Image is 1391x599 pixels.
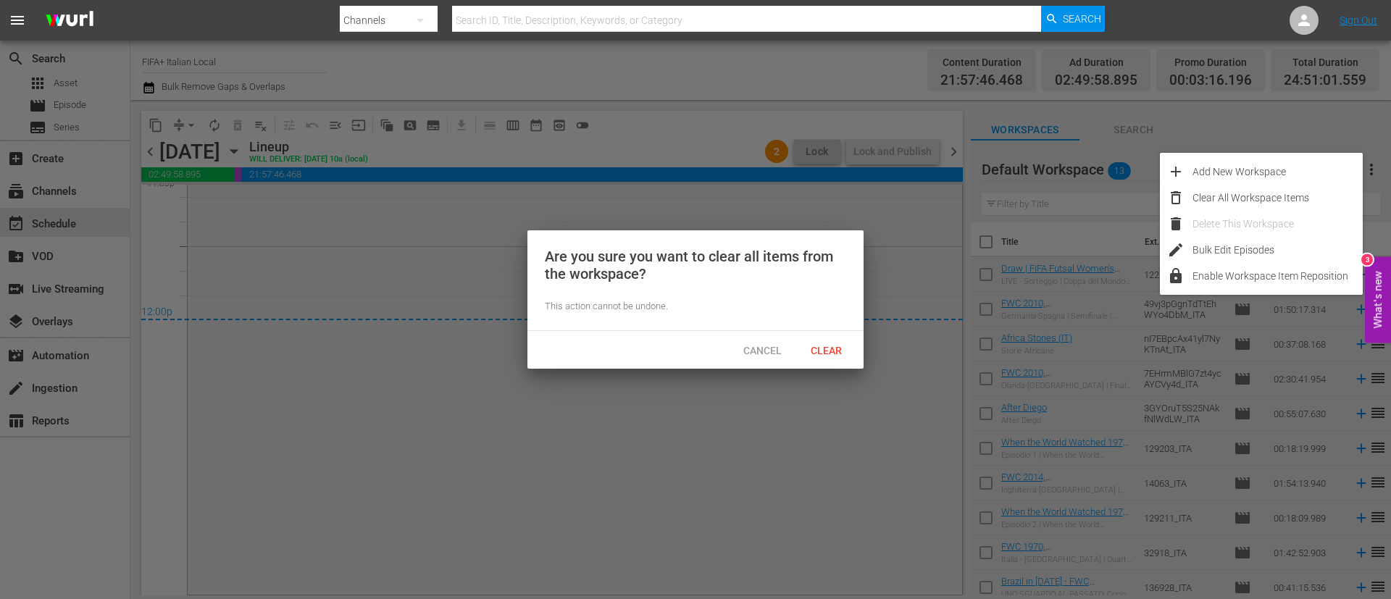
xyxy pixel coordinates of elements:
img: ans4CAIJ8jUAAAAAAAAAAAAAAAAAAAAAAAAgQb4GAAAAAAAAAAAAAAAAAAAAAAAAJMjXAAAAAAAAAAAAAAAAAAAAAAAAgAT5G... [35,4,104,38]
div: This action cannot be undone. [545,300,846,314]
a: Sign Out [1340,14,1377,26]
div: Delete This Workspace [1192,211,1363,237]
div: Bulk Edit Episodes [1192,237,1363,263]
button: Cancel [730,337,794,363]
div: Enable Workspace Item Reposition [1192,263,1363,289]
span: lock [1167,267,1185,285]
span: delete [1167,215,1185,233]
button: Clear [794,337,858,363]
button: Search [1041,6,1105,32]
div: 3 [1361,254,1373,265]
div: Clear All Workspace Items [1192,185,1363,211]
button: Open Feedback Widget [1365,256,1391,343]
span: Clear [799,345,853,356]
span: add [1167,163,1185,180]
span: edit [1167,241,1185,259]
span: Cancel [732,345,793,356]
span: Search [1063,6,1101,32]
span: menu [9,12,26,29]
div: Add New Workspace [1192,159,1363,185]
div: Are you sure you want to clear all items from the workspace? [545,248,846,282]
